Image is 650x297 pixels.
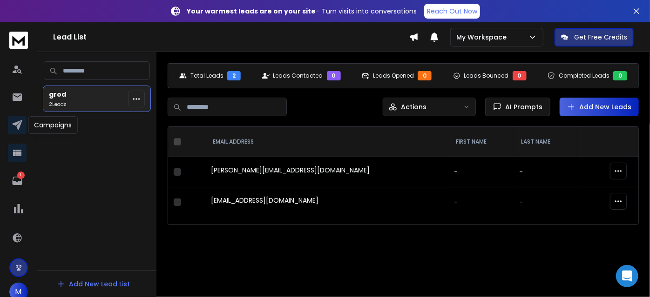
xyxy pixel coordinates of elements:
th: EMAIL ADDRESS [205,127,448,157]
h1: Lead List [53,32,409,43]
th: FIRST NAME [448,127,514,157]
a: 1 [8,172,27,190]
span: AI Prompts [501,102,542,112]
strong: Your warmest leads are on your site [187,7,316,16]
div: 2 [227,71,241,80]
div: 0 [327,71,341,80]
button: Get Free Credits [555,28,634,46]
p: 1 [17,172,25,179]
p: Get Free Credits [574,33,627,42]
td: - [514,157,577,187]
p: Total Leads [190,72,223,79]
img: logo [9,32,28,49]
div: [PERSON_NAME][EMAIL_ADDRESS][DOMAIN_NAME] [211,165,443,178]
p: Actions [401,102,427,112]
p: Reach Out Now [427,7,477,16]
p: Leads Contacted [273,72,323,79]
td: - [514,187,577,218]
button: Add New Lead List [49,275,137,293]
p: Leads Bounced [464,72,509,79]
p: Completed Leads [559,72,609,79]
p: 2 Lead s [49,101,67,108]
button: Add New Leads [560,98,639,116]
p: My Workspace [456,33,510,42]
div: Open Intercom Messenger [616,265,638,287]
div: 0 [613,71,627,80]
a: Reach Out Now [424,4,480,19]
div: 0 [513,71,527,80]
p: Leads Opened [373,72,414,79]
p: – Turn visits into conversations [187,7,417,16]
button: AI Prompts [485,98,550,116]
p: grod [49,90,67,99]
div: Campaigns [28,116,78,134]
td: - [448,157,514,187]
div: [EMAIL_ADDRESS][DOMAIN_NAME] [211,196,443,209]
td: - [448,187,514,218]
div: 0 [418,71,432,80]
th: LAST NAME [514,127,577,157]
a: Add New Leads [567,102,631,112]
